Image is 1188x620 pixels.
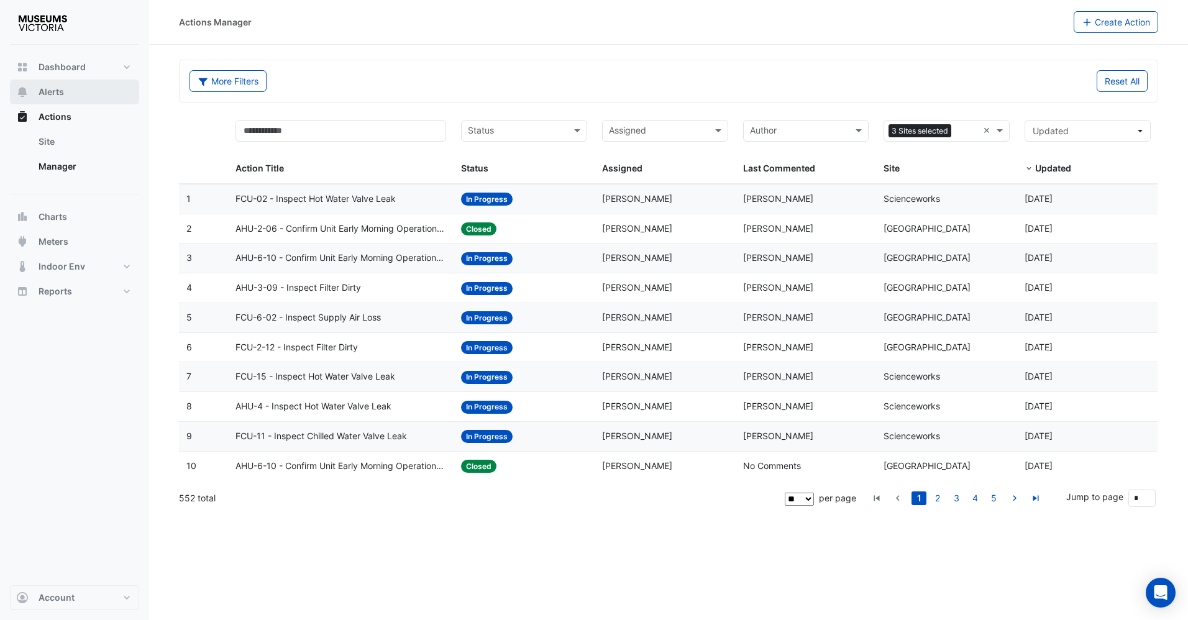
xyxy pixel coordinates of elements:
[39,211,67,223] span: Charts
[884,252,971,263] span: [GEOGRAPHIC_DATA]
[186,282,192,293] span: 4
[235,399,391,414] span: AHU-4 - Inspect Hot Water Valve Leak
[743,223,813,234] span: [PERSON_NAME]
[29,154,139,179] a: Manager
[743,371,813,381] span: [PERSON_NAME]
[10,104,139,129] button: Actions
[928,491,947,505] li: page 2
[1025,431,1053,441] span: 2025-08-14T13:59:18.141
[819,493,856,503] span: per page
[10,254,139,279] button: Indoor Env
[461,460,496,473] span: Closed
[39,260,85,273] span: Indoor Env
[1007,491,1022,505] a: go to next page
[884,223,971,234] span: [GEOGRAPHIC_DATA]
[186,223,191,234] span: 2
[602,460,672,471] span: [PERSON_NAME]
[179,483,782,514] div: 552 total
[10,204,139,229] button: Charts
[743,431,813,441] span: [PERSON_NAME]
[39,235,68,248] span: Meters
[884,312,971,322] span: [GEOGRAPHIC_DATA]
[910,491,928,505] li: page 1
[1035,163,1071,173] span: Updated
[602,431,672,441] span: [PERSON_NAME]
[235,281,361,295] span: AHU-3-09 - Inspect Filter Dirty
[743,312,813,322] span: [PERSON_NAME]
[1033,125,1069,136] span: Updated
[461,163,488,173] span: Status
[1074,11,1159,33] button: Create Action
[602,312,672,322] span: [PERSON_NAME]
[912,491,926,505] a: 1
[949,491,964,505] a: 3
[884,460,971,471] span: [GEOGRAPHIC_DATA]
[186,371,191,381] span: 7
[461,282,513,295] span: In Progress
[16,260,29,273] app-icon: Indoor Env
[10,55,139,80] button: Dashboard
[884,282,971,293] span: [GEOGRAPHIC_DATA]
[39,111,71,123] span: Actions
[743,193,813,204] span: [PERSON_NAME]
[743,401,813,411] span: [PERSON_NAME]
[984,491,1003,505] li: page 5
[947,491,966,505] li: page 3
[235,370,395,384] span: FCU-15 - Inspect Hot Water Valve Leak
[743,460,801,471] span: No Comments
[602,223,672,234] span: [PERSON_NAME]
[461,311,513,324] span: In Progress
[179,16,252,29] div: Actions Manager
[186,431,192,441] span: 9
[10,585,139,610] button: Account
[10,129,139,184] div: Actions
[1025,193,1053,204] span: 2025-09-10T11:13:37.475
[16,285,29,298] app-icon: Reports
[461,193,513,206] span: In Progress
[186,252,192,263] span: 3
[1028,491,1043,505] a: go to last page
[10,279,139,304] button: Reports
[1066,490,1123,503] label: Jump to page
[190,70,267,92] button: More Filters
[16,86,29,98] app-icon: Alerts
[235,340,358,355] span: FCU-2-12 - Inspect Filter Dirty
[890,491,905,505] a: go to previous page
[743,342,813,352] span: [PERSON_NAME]
[186,312,192,322] span: 5
[1025,312,1053,322] span: 2025-09-08T12:04:27.637
[10,229,139,254] button: Meters
[967,491,982,505] a: 4
[602,193,672,204] span: [PERSON_NAME]
[186,460,196,471] span: 10
[461,341,513,354] span: In Progress
[29,129,139,154] a: Site
[602,252,672,263] span: [PERSON_NAME]
[983,124,994,138] span: Clear
[235,192,396,206] span: FCU-02 - Inspect Hot Water Valve Leak
[10,80,139,104] button: Alerts
[1146,578,1176,608] div: Open Intercom Messenger
[602,163,642,173] span: Assigned
[884,342,971,352] span: [GEOGRAPHIC_DATA]
[16,211,29,223] app-icon: Charts
[602,282,672,293] span: [PERSON_NAME]
[39,591,75,604] span: Account
[16,235,29,248] app-icon: Meters
[602,401,672,411] span: [PERSON_NAME]
[1025,460,1053,471] span: 2025-08-13T14:56:17.251
[235,222,446,236] span: AHU-2-06 - Confirm Unit Early Morning Operation (Energy Saving)
[884,431,940,441] span: Scienceworks
[16,61,29,73] app-icon: Dashboard
[889,124,951,138] span: 3 Sites selected
[461,401,513,414] span: In Progress
[1025,371,1053,381] span: 2025-08-26T07:39:42.936
[235,459,446,473] span: AHU-6-10 - Confirm Unit Early Morning Operation (Energy Saving)
[966,491,984,505] li: page 4
[1025,401,1053,411] span: 2025-08-14T13:59:56.257
[235,251,446,265] span: AHU-6-10 - Confirm Unit Early Morning Operation (Energy Saving)
[1025,223,1053,234] span: 2025-09-08T17:13:33.767
[884,371,940,381] span: Scienceworks
[743,282,813,293] span: [PERSON_NAME]
[884,163,900,173] span: Site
